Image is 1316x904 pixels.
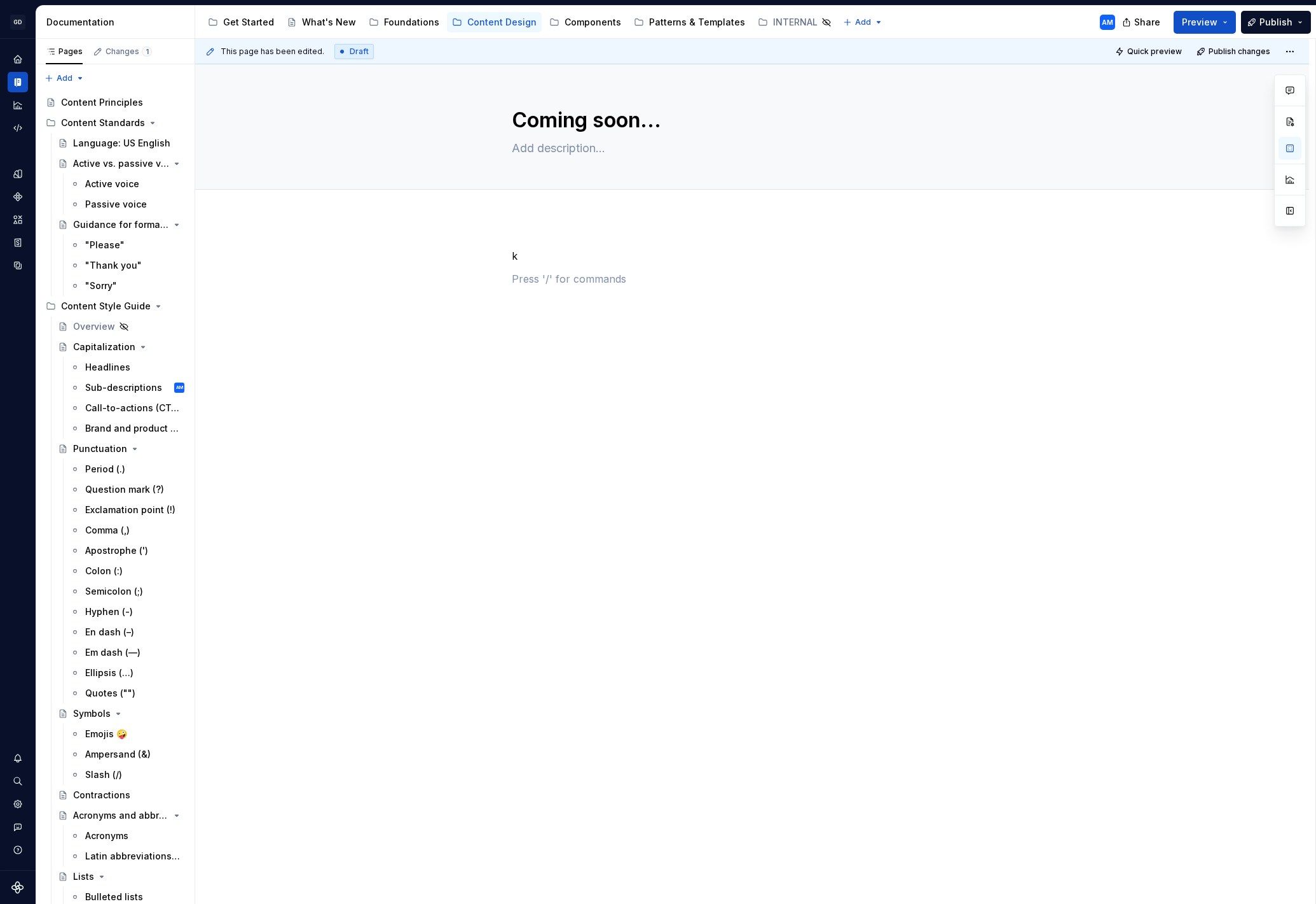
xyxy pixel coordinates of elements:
div: "Sorry" [85,279,117,292]
a: Punctuation [53,439,189,459]
a: Content Principles [41,92,189,113]
a: Patterns & Templates [629,12,750,32]
a: Data sources [8,255,28,276]
a: "Please" [65,235,189,255]
a: Question mark (?) [65,479,189,500]
div: Comma (,) [85,524,130,537]
a: Colon (:) [65,561,189,581]
a: Code automation [8,118,28,138]
div: En dash (–) [85,626,134,639]
p: k [512,248,992,264]
div: Exclamation point (!) [85,504,175,516]
div: Content Standards [41,113,189,133]
a: Settings [8,794,28,814]
button: Publish [1241,11,1311,34]
div: Lists [73,870,94,883]
div: Active vs. passive voice [73,157,169,170]
div: Call-to-actions (CTAs) [85,402,182,414]
span: Preview [1182,16,1217,29]
a: Components [8,187,28,207]
div: Semicolon (;) [85,585,143,598]
div: Get Started [223,16,274,29]
svg: Supernova Logo [11,881,24,894]
div: Components [565,16,621,29]
div: Capitalization [73,341,135,353]
a: Apostrophe (') [65,540,189,561]
span: Share [1134,16,1160,29]
div: Ellipsis (…) [85,667,134,679]
a: Semicolon (;) [65,581,189,602]
span: 1 [142,46,152,57]
a: Sub-descriptionsAM [65,378,189,398]
a: "Sorry" [65,276,189,296]
a: Em dash (—) [65,642,189,663]
div: Question mark (?) [85,483,164,496]
a: Contractions [53,785,189,805]
div: Documentation [8,72,28,92]
a: Design tokens [8,164,28,184]
div: Punctuation [73,442,127,455]
a: Storybook stories [8,232,28,253]
div: Passive voice [85,198,147,211]
a: Content Design [447,12,542,32]
a: Acronyms [65,826,189,846]
span: This page has been edited. [221,46,324,57]
a: Home [8,49,28,69]
a: Lists [53,866,189,887]
a: Acronyms and abbreviations [53,805,189,826]
button: Contact support [8,817,28,837]
div: Foundations [384,16,439,29]
div: Em dash (—) [85,646,141,659]
a: Quotes ("") [65,683,189,703]
span: Add [855,17,871,27]
a: Symbols [53,703,189,724]
a: Headlines [65,357,189,378]
div: Patterns & Templates [649,16,745,29]
a: Assets [8,209,28,230]
a: Latin abbreviations (e.g. / i.e.) [65,846,189,866]
div: Emojis 🤪 [85,728,127,740]
a: Overview [53,316,189,337]
button: Add [41,69,88,87]
a: Foundations [364,12,444,32]
span: Add [57,73,72,83]
div: Guidance for formal terms [73,218,169,231]
div: Hyphen (-) [85,605,133,618]
div: Active voice [85,178,139,190]
div: Period (.) [85,463,125,476]
div: Content Style Guide [61,300,151,313]
div: Quotes ("") [85,687,135,700]
div: What's New [302,16,356,29]
a: Active vs. passive voice [53,153,189,174]
textarea: Coming soon... [509,105,990,136]
button: Quick preview [1111,43,1188,60]
div: Headlines [85,361,130,374]
button: Search ⌘K [8,771,28,791]
a: Call-to-actions (CTAs) [65,398,189,418]
a: Ellipsis (…) [65,663,189,683]
a: Passive voice [65,194,189,215]
div: Overview [73,320,115,333]
div: Changes [106,46,152,57]
div: Content Standards [61,117,145,129]
div: Documentation [46,16,189,29]
span: Quick preview [1127,46,1182,57]
a: Components [544,12,626,32]
button: Notifications [8,748,28,768]
div: Colon (:) [85,565,123,577]
div: Content Style Guide [41,296,189,316]
a: Comma (,) [65,520,189,540]
span: Publish changes [1209,46,1270,57]
button: Publish changes [1193,43,1276,60]
button: GD [3,8,33,36]
a: Ampersand (&) [65,744,189,765]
